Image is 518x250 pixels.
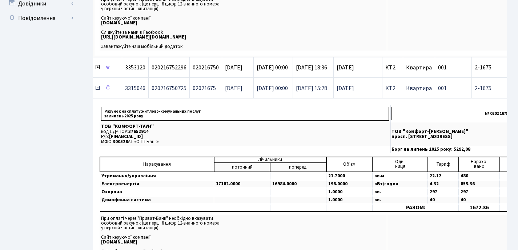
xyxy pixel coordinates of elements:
[101,124,389,129] p: ТОВ "КОМФОРТ-ТАУН"
[406,64,432,72] span: Квартира
[406,84,432,92] span: Квартира
[385,65,400,70] span: КТ2
[4,11,76,25] a: Повідомлення
[326,188,373,196] td: 1.0000
[326,157,373,172] td: Об'єм
[214,163,270,172] td: поточний
[214,180,270,188] td: 17182.0000
[438,64,447,72] span: 001
[459,196,500,204] td: 40
[459,188,500,196] td: 297
[372,204,459,211] td: РАЗОМ:
[337,85,379,91] span: [DATE]
[459,180,500,188] td: 855.36
[372,196,427,204] td: кв.
[225,64,242,72] span: [DATE]
[372,172,427,180] td: кв.м
[113,138,128,145] span: 300528
[109,133,143,140] span: [FINANCIAL_ID]
[428,196,459,204] td: 40
[152,64,186,72] span: 020216752296
[270,180,326,188] td: 16984.0000
[385,85,400,91] span: КТ2
[428,157,459,172] td: Тариф
[125,84,145,92] span: 3315046
[214,157,326,163] td: Лічильники
[100,157,214,172] td: Нарахування
[125,64,145,72] span: 3353120
[101,34,186,40] b: [URL][DOMAIN_NAME][DOMAIN_NAME]
[428,180,459,188] td: 4.32
[100,188,214,196] td: Охорона
[372,157,427,172] td: Оди- ниця
[459,157,500,172] td: Нарахо- вано
[428,188,459,196] td: 297
[326,172,373,180] td: 21.7000
[459,172,500,180] td: 480
[101,140,389,144] p: МФО: АТ «ОТП Банк»
[100,180,214,188] td: Електроенергія
[296,84,327,92] span: [DATE] 15:28
[475,65,516,70] span: 2-1675
[101,134,389,139] p: Р/р:
[101,20,137,26] b: [DOMAIN_NAME]
[193,84,216,92] span: 02021675
[326,180,373,188] td: 198.0000
[475,85,516,91] span: 2-1675
[101,239,137,245] b: [DOMAIN_NAME]
[296,64,327,72] span: [DATE] 18:36
[257,84,288,92] span: [DATE] 00:00
[337,65,379,70] span: [DATE]
[270,163,326,172] td: поперед.
[459,204,500,211] td: 1672.36
[193,64,219,72] span: 020216750
[257,64,288,72] span: [DATE] 00:00
[101,129,389,134] p: код ЄДРПОУ:
[372,188,427,196] td: кв.
[101,107,389,121] p: Рахунок на сплату житлово-комунальних послуг за липень 2025 року
[438,84,447,92] span: 001
[152,84,186,92] span: 020216750725
[100,196,214,204] td: Домофонна система
[128,128,149,135] span: 37652914
[372,180,427,188] td: кВт/годин
[428,172,459,180] td: 22.12
[225,84,242,92] span: [DATE]
[100,172,214,180] td: Утримання/управління
[326,196,373,204] td: 1.0000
